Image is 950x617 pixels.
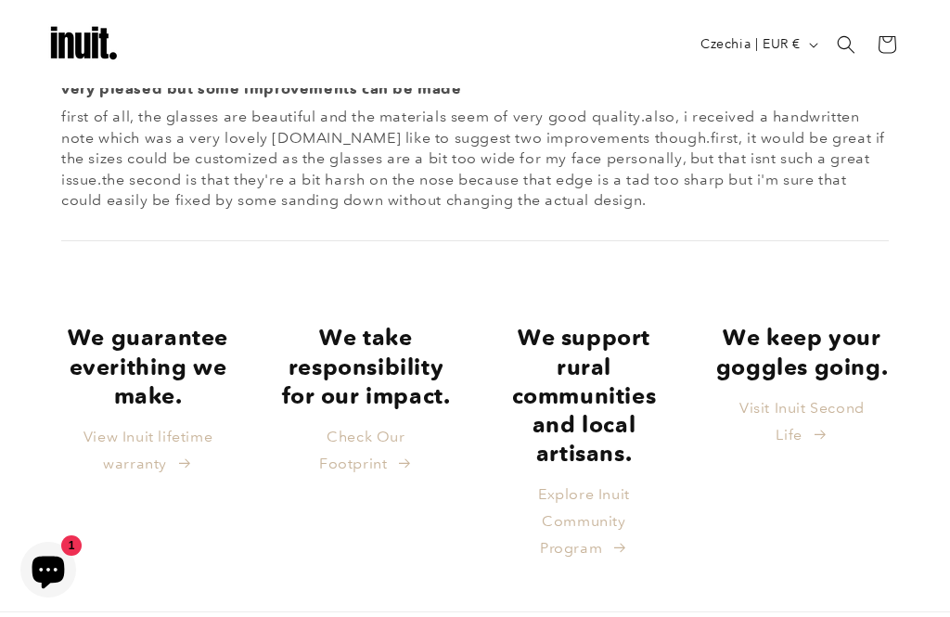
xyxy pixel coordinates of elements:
[714,395,890,449] a: Visit Inuit Second Life
[689,27,826,62] button: Czechia | EUR €
[700,34,801,54] span: Czechia | EUR €
[716,324,888,379] strong: We keep your goggles going.
[826,24,867,65] summary: Search
[46,7,121,82] img: Inuit Logo
[512,324,657,467] strong: We support rural communities and local artisans.
[278,424,454,478] a: Check Our Footprint
[496,482,672,561] a: Explore Inuit Community Program
[15,542,82,602] inbox-online-store-chat: Shopify online store chat
[61,107,889,211] p: first of all, the glasses are beautiful and the materials seem of very good quality.also, i recei...
[60,424,236,478] a: View Inuit lifetime warranty
[61,79,889,99] b: very pleased but some improvements can be made
[282,324,451,408] strong: We take responsibility for our impact.
[68,324,228,408] strong: We guarantee everithing we make.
